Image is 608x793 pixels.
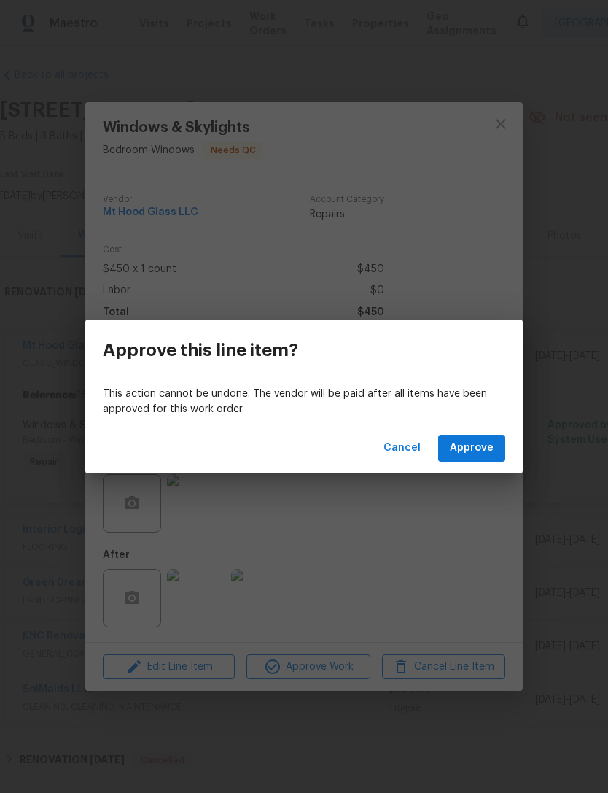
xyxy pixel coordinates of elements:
h3: Approve this line item? [103,340,298,360]
span: Approve [450,439,494,457]
span: Cancel [383,439,421,457]
button: Cancel [378,435,426,462]
button: Approve [438,435,505,462]
p: This action cannot be undone. The vendor will be paid after all items have been approved for this... [103,387,505,417]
